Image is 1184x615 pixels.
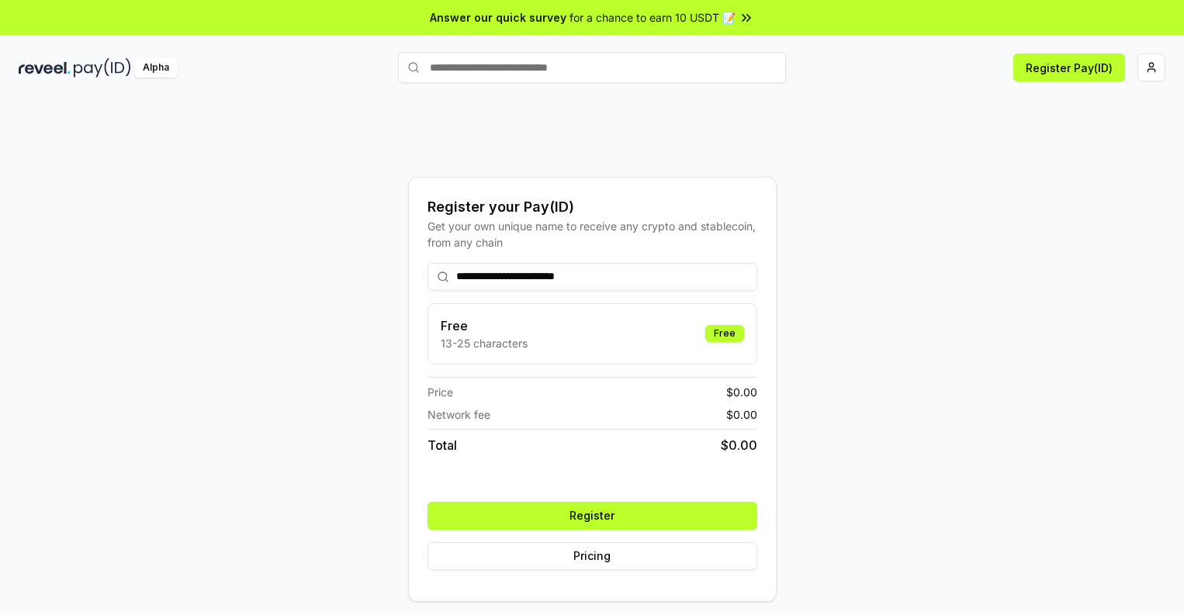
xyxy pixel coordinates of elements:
[74,58,131,78] img: pay_id
[430,9,566,26] span: Answer our quick survey
[441,335,528,351] p: 13-25 characters
[569,9,736,26] span: for a chance to earn 10 USDT 📝
[428,384,453,400] span: Price
[428,196,757,218] div: Register your Pay(ID)
[428,542,757,570] button: Pricing
[726,406,757,423] span: $ 0.00
[726,384,757,400] span: $ 0.00
[19,58,71,78] img: reveel_dark
[428,436,457,454] span: Total
[705,325,744,342] div: Free
[428,218,757,250] div: Get your own unique name to receive any crypto and stablecoin, from any chain
[134,58,178,78] div: Alpha
[721,436,757,454] span: $ 0.00
[428,406,490,423] span: Network fee
[428,502,757,530] button: Register
[441,316,528,335] h3: Free
[1013,54,1125,81] button: Register Pay(ID)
